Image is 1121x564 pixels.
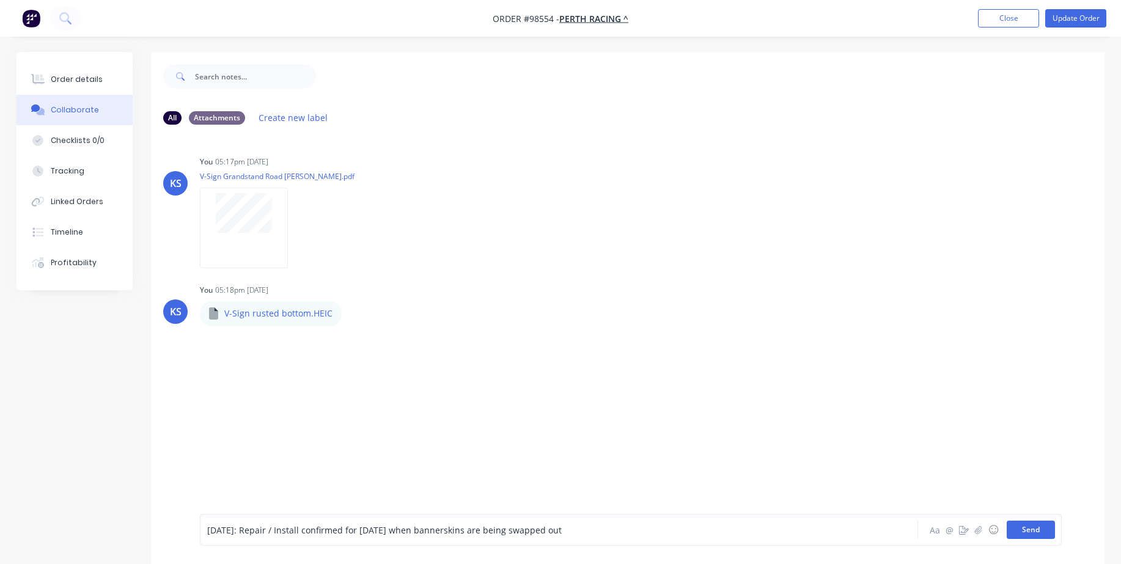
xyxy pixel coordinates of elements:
[17,125,133,156] button: Checklists 0/0
[207,524,562,536] span: [DATE]: Repair / Install confirmed for [DATE] when bannerskins are being swapped out
[17,95,133,125] button: Collaborate
[252,109,334,126] button: Create new label
[17,247,133,278] button: Profitability
[224,307,333,320] p: V-Sign rusted bottom.HEIC
[51,135,105,146] div: Checklists 0/0
[51,196,103,207] div: Linked Orders
[1045,9,1106,27] button: Update Order
[189,111,245,125] div: Attachments
[17,186,133,217] button: Linked Orders
[927,522,942,537] button: Aa
[163,111,182,125] div: All
[215,156,268,167] div: 05:17pm [DATE]
[51,227,83,238] div: Timeline
[200,156,213,167] div: You
[170,176,182,191] div: KS
[51,74,103,85] div: Order details
[200,285,213,296] div: You
[22,9,40,27] img: Factory
[195,64,316,89] input: Search notes...
[17,217,133,247] button: Timeline
[986,522,1001,537] button: ☺
[200,171,355,181] p: V-Sign Grandstand Road [PERSON_NAME].pdf
[978,9,1039,27] button: Close
[493,13,559,24] span: Order #98554 -
[17,156,133,186] button: Tracking
[17,64,133,95] button: Order details
[51,257,97,268] div: Profitability
[51,104,99,115] div: Collaborate
[1007,521,1055,539] button: Send
[559,13,628,24] a: Perth Racing ^
[51,166,84,177] div: Tracking
[942,522,957,537] button: @
[170,304,182,319] div: KS
[215,285,268,296] div: 05:18pm [DATE]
